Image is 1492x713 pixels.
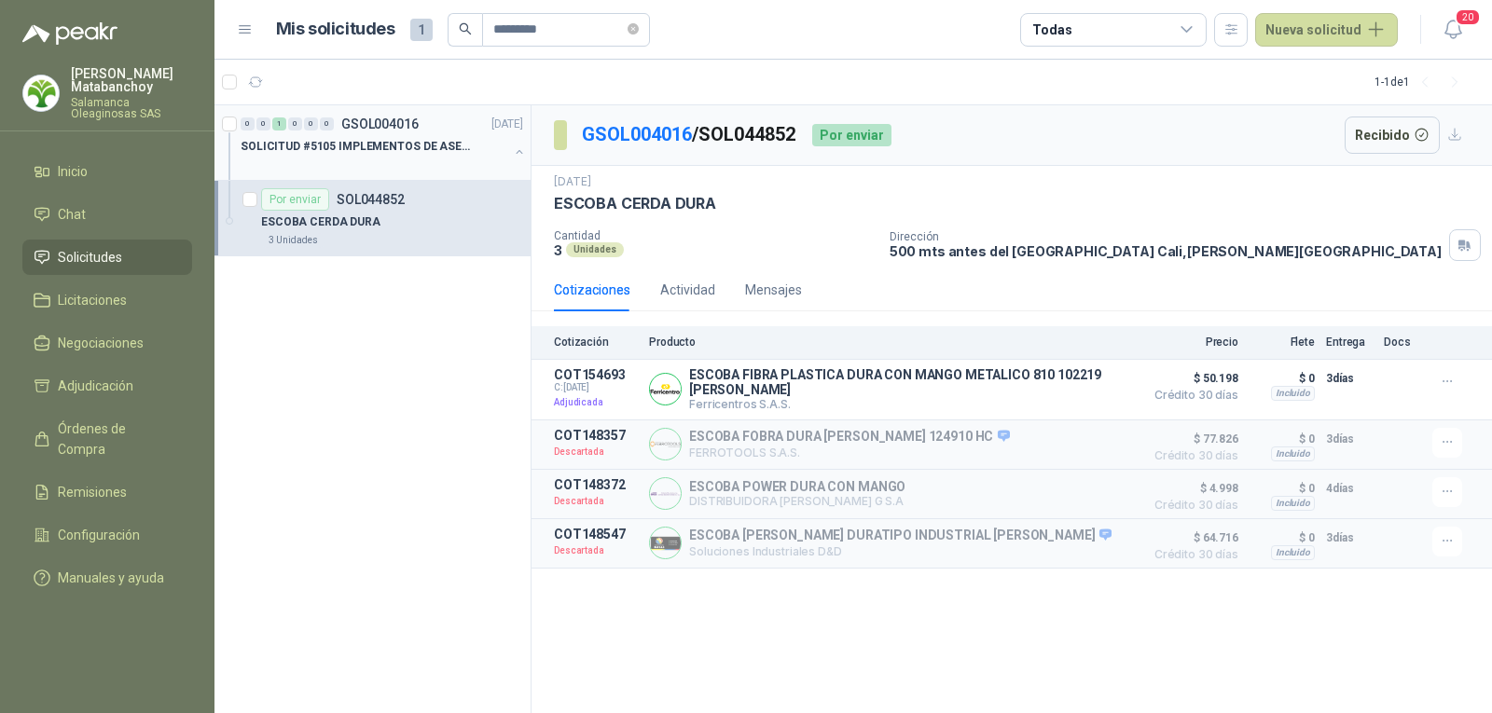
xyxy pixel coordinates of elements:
[812,124,891,146] div: Por enviar
[1375,67,1470,97] div: 1 - 1 de 1
[1455,8,1481,26] span: 20
[1271,545,1315,560] div: Incluido
[554,382,638,393] span: C: [DATE]
[650,478,681,509] img: Company Logo
[554,542,638,560] p: Descartada
[649,336,1134,349] p: Producto
[22,240,192,275] a: Solicitudes
[276,16,395,43] h1: Mis solicitudes
[1145,428,1238,450] span: $ 77.826
[214,181,531,256] a: Por enviarSOL044852ESCOBA CERDA DURA3 Unidades
[58,418,174,459] span: Órdenes de Compra
[890,230,1442,243] p: Dirección
[1145,477,1238,500] span: $ 4.998
[1250,428,1315,450] p: $ 0
[554,443,638,461] p: Descartada
[1326,428,1373,450] p: 3 días
[554,477,638,492] p: COT148372
[261,188,329,211] div: Por enviar
[689,367,1134,397] p: ESCOBA FIBRA PLASTICA DURA CON MANGO METALICO 810 102219 [PERSON_NAME]
[58,290,127,310] span: Licitaciones
[554,492,638,511] p: Descartada
[689,397,1134,411] p: Ferricentros S.A.S.
[1145,390,1238,401] span: Crédito 30 días
[58,525,140,545] span: Configuración
[554,393,638,412] p: Adjudicada
[1250,527,1315,549] p: $ 0
[689,429,1010,446] p: ESCOBA FOBRA DURA [PERSON_NAME] 124910 HC
[1145,500,1238,511] span: Crédito 30 días
[22,197,192,232] a: Chat
[1271,386,1315,401] div: Incluido
[689,494,905,508] p: DISTRIBUIDORA [PERSON_NAME] G S.A
[1145,450,1238,461] span: Crédito 30 días
[491,116,523,133] p: [DATE]
[22,411,192,467] a: Órdenes de Compra
[58,161,88,182] span: Inicio
[22,474,192,510] a: Remisiones
[650,528,681,558] img: Company Logo
[1032,20,1071,40] div: Todas
[22,560,192,596] a: Manuales y ayuda
[1250,477,1315,500] p: $ 0
[1326,527,1373,549] p: 3 días
[320,117,334,130] div: 0
[1145,336,1238,349] p: Precio
[1436,13,1470,47] button: 20
[304,117,318,130] div: 0
[71,97,192,119] p: Salamanca Oleaginosas SAS
[337,193,405,206] p: SOL044852
[23,75,59,111] img: Company Logo
[22,154,192,189] a: Inicio
[660,280,715,300] div: Actividad
[1250,367,1315,390] p: $ 0
[554,242,562,258] p: 3
[554,527,638,542] p: COT148547
[58,204,86,225] span: Chat
[22,517,192,553] a: Configuración
[71,67,192,93] p: [PERSON_NAME] Matabanchoy
[628,23,639,34] span: close-circle
[1384,336,1421,349] p: Docs
[410,19,433,41] span: 1
[341,117,419,130] p: GSOL004016
[1145,527,1238,549] span: $ 64.716
[1145,367,1238,390] span: $ 50.198
[22,282,192,318] a: Licitaciones
[1326,336,1373,349] p: Entrega
[689,479,905,494] p: ESCOBA POWER DURA CON MANGO
[890,243,1442,259] p: 500 mts antes del [GEOGRAPHIC_DATA] Cali , [PERSON_NAME][GEOGRAPHIC_DATA]
[256,117,270,130] div: 0
[272,117,286,130] div: 1
[554,336,638,349] p: Cotización
[554,194,716,213] p: ESCOBA CERDA DURA
[261,233,325,248] div: 3 Unidades
[22,22,117,45] img: Logo peakr
[582,123,692,145] a: GSOL004016
[628,21,639,38] span: close-circle
[22,325,192,361] a: Negociaciones
[241,113,527,172] a: 0 0 1 0 0 0 GSOL004016[DATE] SOLICITUD #5105 IMPLEMENTOS DE ASEO CIO
[1250,336,1315,349] p: Flete
[58,247,122,267] span: Solicitudes
[689,544,1112,558] p: Soluciones Industriales D&D
[554,280,630,300] div: Cotizaciones
[582,120,797,149] p: / SOL044852
[1255,13,1398,47] button: Nueva solicitud
[566,242,624,257] div: Unidades
[261,213,380,231] p: ESCOBA CERDA DURA
[1326,367,1373,390] p: 3 días
[650,374,681,404] img: Company Logo
[650,429,681,459] img: Company Logo
[58,568,164,588] span: Manuales y ayuda
[459,22,472,35] span: search
[745,280,802,300] div: Mensajes
[1326,477,1373,500] p: 4 días
[1271,446,1315,461] div: Incluido
[58,333,144,353] span: Negociaciones
[58,376,133,396] span: Adjudicación
[554,173,591,191] p: [DATE]
[1145,549,1238,560] span: Crédito 30 días
[22,368,192,404] a: Adjudicación
[554,229,875,242] p: Cantidad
